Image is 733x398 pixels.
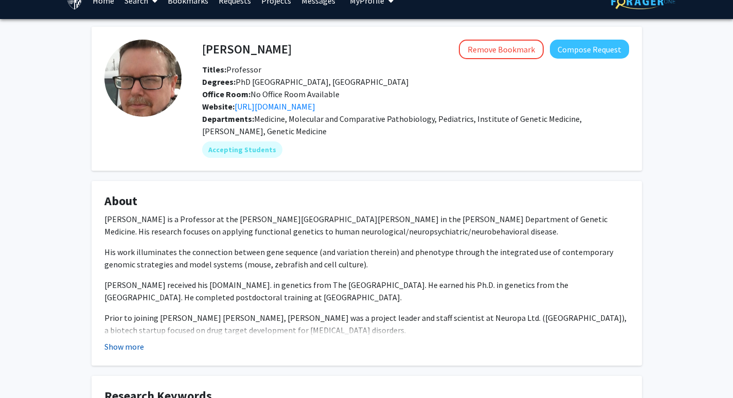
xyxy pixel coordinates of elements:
b: Office Room: [202,89,251,99]
button: Show more [104,340,144,353]
b: Titles: [202,64,226,75]
button: Remove Bookmark [459,40,544,59]
b: Departments: [202,114,254,124]
a: Opens in a new tab [235,101,315,112]
span: No Office Room Available [202,89,339,99]
span: Medicine, Molecular and Comparative Pathobiology, Pediatrics, Institute of Genetic Medicine, [PER... [202,114,582,136]
h4: About [104,194,629,209]
b: Degrees: [202,77,236,87]
p: Prior to joining [PERSON_NAME] [PERSON_NAME], [PERSON_NAME] was a project leader and staff scient... [104,312,629,336]
p: His work illuminates the connection between gene sequence (and variation therein) and phenotype t... [104,246,629,270]
iframe: Chat [8,352,44,390]
span: Professor [202,64,261,75]
p: [PERSON_NAME] received his [DOMAIN_NAME]. in genetics from The [GEOGRAPHIC_DATA]. He earned his P... [104,279,629,303]
button: Compose Request to Andy McCallion [550,40,629,59]
h4: [PERSON_NAME] [202,40,292,59]
span: PhD [GEOGRAPHIC_DATA], [GEOGRAPHIC_DATA] [202,77,409,87]
p: [PERSON_NAME] is a Professor at the [PERSON_NAME][GEOGRAPHIC_DATA][PERSON_NAME] in the [PERSON_NA... [104,213,629,238]
mat-chip: Accepting Students [202,141,282,158]
b: Website: [202,101,235,112]
img: Profile Picture [104,40,182,117]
